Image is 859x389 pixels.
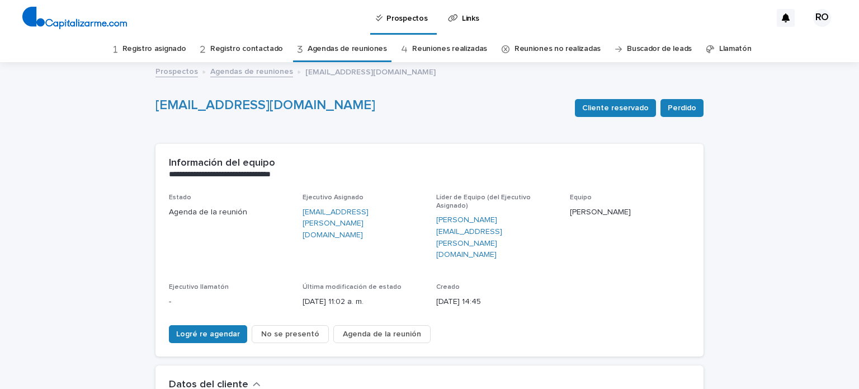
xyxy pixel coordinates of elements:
font: [PERSON_NAME][EMAIL_ADDRESS][PERSON_NAME][DOMAIN_NAME] [436,216,502,259]
button: Perdido [660,99,704,117]
font: [EMAIL_ADDRESS][PERSON_NAME][DOMAIN_NAME] [303,208,369,240]
font: Agendas de reuniones [210,68,293,76]
font: Cliente reservado [582,104,649,112]
font: Registro contactado [210,45,283,53]
font: Equipo [570,194,592,201]
img: 4arMvv9wSvmHTHbXwTim [22,7,127,29]
font: No se presentó [261,330,319,338]
font: [DATE] 11:02 a. m. [303,298,364,306]
a: Reuniones no realizadas [515,36,601,62]
font: Buscador de leads [627,45,692,53]
a: Prospectos [155,64,198,77]
button: Agenda de la reunión [333,325,431,343]
font: Agendas de reuniones [308,45,387,53]
font: Ejecutivo Asignado [303,194,364,201]
font: Reuniones realizadas [412,45,487,53]
a: [EMAIL_ADDRESS][DOMAIN_NAME] [155,99,375,112]
a: Llamatón [719,36,752,62]
a: Agendas de reuniones [210,64,293,77]
font: Reuniones no realizadas [515,45,601,53]
button: No se presentó [252,325,329,343]
font: - [169,298,171,306]
font: Estado [169,194,191,201]
font: Información del equipo [169,158,275,168]
button: Logré re agendar [169,325,247,343]
font: Llamatón [719,45,752,53]
font: Líder de Equipo (del Ejecutivo Asignado) [436,194,531,209]
a: Registro asignado [122,36,186,62]
font: Ejecutivo llamatón [169,284,229,290]
font: [PERSON_NAME] [570,208,631,216]
a: [EMAIL_ADDRESS][PERSON_NAME][DOMAIN_NAME] [303,207,423,241]
font: Prospectos [155,68,198,76]
font: Creado [436,284,460,290]
font: Última modificación de estado [303,284,402,290]
font: Perdido [668,104,696,112]
a: [PERSON_NAME][EMAIL_ADDRESS][PERSON_NAME][DOMAIN_NAME] [436,214,556,261]
font: RO [815,12,829,22]
font: [EMAIL_ADDRESS][DOMAIN_NAME] [305,68,436,76]
a: Registro contactado [210,36,283,62]
font: Registro asignado [122,45,186,53]
a: Agendas de reuniones [308,36,387,62]
a: Buscador de leads [627,36,692,62]
font: [DATE] 14:45 [436,298,481,306]
button: Cliente reservado [575,99,656,117]
a: Reuniones realizadas [412,36,487,62]
font: Logré re agendar [176,330,240,338]
font: Agenda de la reunión [343,330,421,338]
font: Agenda de la reunión [169,208,247,216]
